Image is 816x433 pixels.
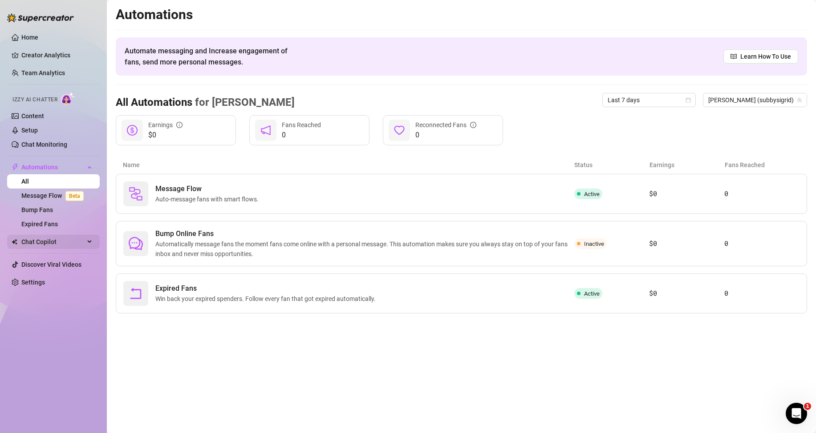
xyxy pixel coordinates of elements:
span: Fans Reached [282,121,321,128]
article: $0 [649,188,724,199]
span: info-circle [470,122,476,128]
a: Content [21,112,44,120]
span: heart [394,125,405,136]
article: Status [574,160,650,170]
span: comment [129,237,143,251]
span: Auto-message fans with smart flows. [155,194,262,204]
a: Chat Monitoring [21,141,67,148]
article: Name [123,160,574,170]
article: Earnings [650,160,725,170]
span: Izzy AI Chatter [12,96,57,104]
img: svg%3e [129,187,143,201]
span: Beta [65,191,84,201]
span: Expired Fans [155,283,379,294]
a: Bump Fans [21,206,53,213]
img: Chat Copilot [12,239,17,245]
span: Learn How To Use [740,52,791,61]
span: Bump Online Fans [155,229,574,239]
span: Automations [21,160,85,174]
h3: All Automations [116,96,295,110]
article: $0 [649,288,724,299]
span: rollback [129,286,143,301]
span: 1 [804,403,811,410]
span: calendar [686,97,691,103]
span: Last 7 days [608,93,690,107]
span: for [PERSON_NAME] [192,96,295,108]
div: Reconnected Fans [415,120,476,130]
a: Home [21,34,38,41]
a: All [21,178,29,185]
article: 0 [724,188,800,199]
span: Automatically message fans the moment fans come online with a personal message. This automation m... [155,239,574,259]
a: Team Analytics [21,69,65,76]
h2: Automations [116,6,807,23]
span: Win back your expired spenders. Follow every fan that got expired automatically. [155,294,379,304]
article: 0 [724,238,800,249]
span: team [797,97,802,103]
span: Active [584,191,600,197]
a: Setup [21,127,38,134]
article: 0 [724,288,800,299]
span: Automate messaging and Increase engagement of fans, send more personal messages. [125,45,296,68]
span: Message Flow [155,184,262,194]
div: Earnings [148,120,183,130]
span: info-circle [176,122,183,128]
span: dollar [127,125,138,136]
a: Settings [21,279,45,286]
img: AI Chatter [61,92,75,105]
a: Expired Fans [21,221,58,228]
span: read [731,53,737,60]
span: 0 [415,130,476,140]
a: Learn How To Use [723,49,798,64]
a: Message FlowBeta [21,192,87,199]
span: 0 [282,130,321,140]
span: Chat Copilot [21,235,85,249]
span: Sigrid (subbysigrid) [708,93,802,107]
a: Creator Analytics [21,48,93,62]
article: $0 [649,238,724,249]
article: Fans Reached [725,160,800,170]
span: Active [584,290,600,297]
span: Inactive [584,241,604,247]
img: logo-BBDzfeDw.svg [7,13,74,22]
a: Discover Viral Videos [21,261,81,268]
iframe: Intercom live chat [786,403,807,424]
span: thunderbolt [12,164,19,171]
span: $0 [148,130,183,140]
span: notification [260,125,271,136]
